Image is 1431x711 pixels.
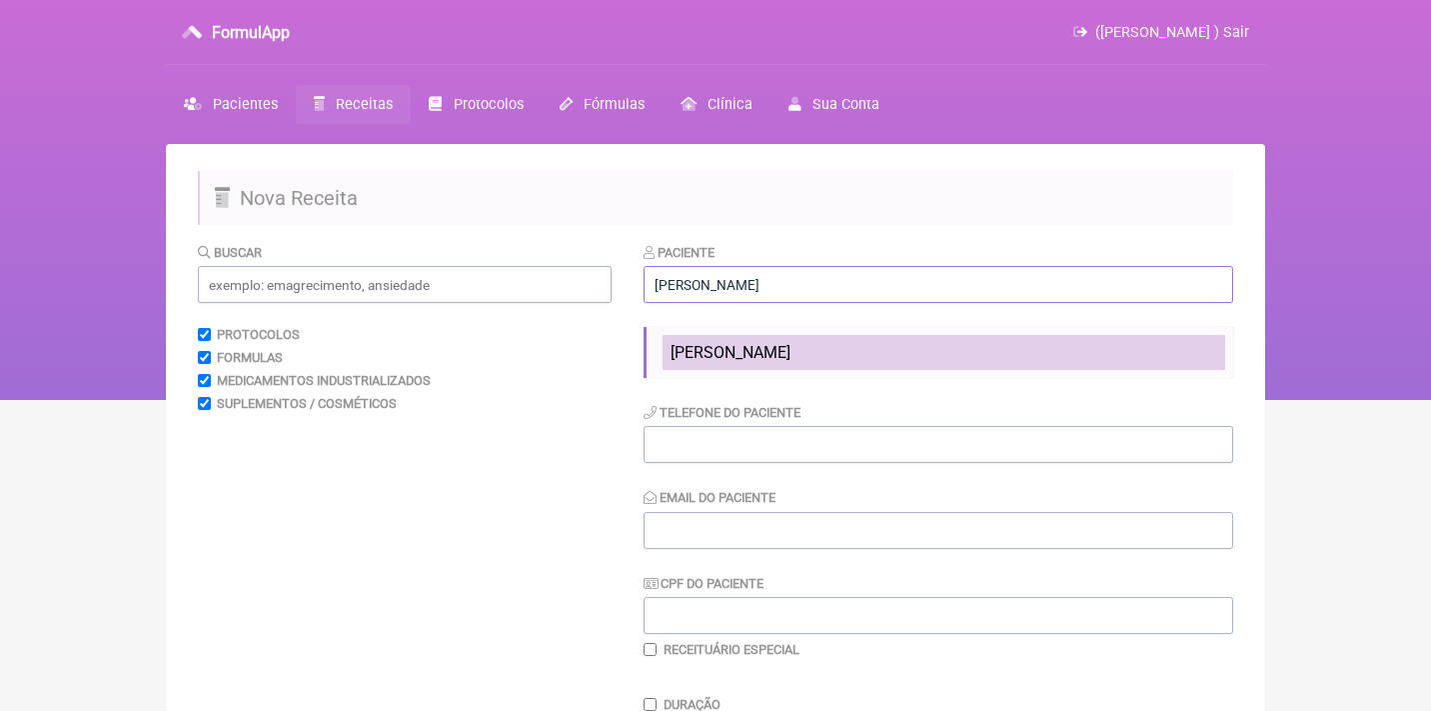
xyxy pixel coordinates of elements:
[198,266,612,303] input: exemplo: emagrecimento, ansiedade
[217,350,283,365] label: Formulas
[644,576,763,591] label: CPF do Paciente
[644,245,715,260] label: Paciente
[708,96,752,113] span: Clínica
[212,23,290,42] h3: FormulApp
[217,396,397,411] label: Suplementos / Cosméticos
[644,405,800,420] label: Telefone do Paciente
[411,85,541,124] a: Protocolos
[213,96,278,113] span: Pacientes
[454,96,524,113] span: Protocolos
[217,327,300,342] label: Protocolos
[166,85,296,124] a: Pacientes
[1095,24,1249,41] span: ([PERSON_NAME] ) Sair
[542,85,663,124] a: Fórmulas
[296,85,411,124] a: Receitas
[584,96,645,113] span: Fórmulas
[644,490,775,505] label: Email do Paciente
[336,96,393,113] span: Receitas
[664,642,799,657] label: Receituário Especial
[198,171,1233,225] h2: Nova Receita
[812,96,879,113] span: Sua Conta
[1073,24,1249,41] a: ([PERSON_NAME] ) Sair
[217,373,431,388] label: Medicamentos Industrializados
[198,245,262,260] label: Buscar
[770,85,897,124] a: Sua Conta
[671,343,790,362] span: [PERSON_NAME]
[663,85,770,124] a: Clínica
